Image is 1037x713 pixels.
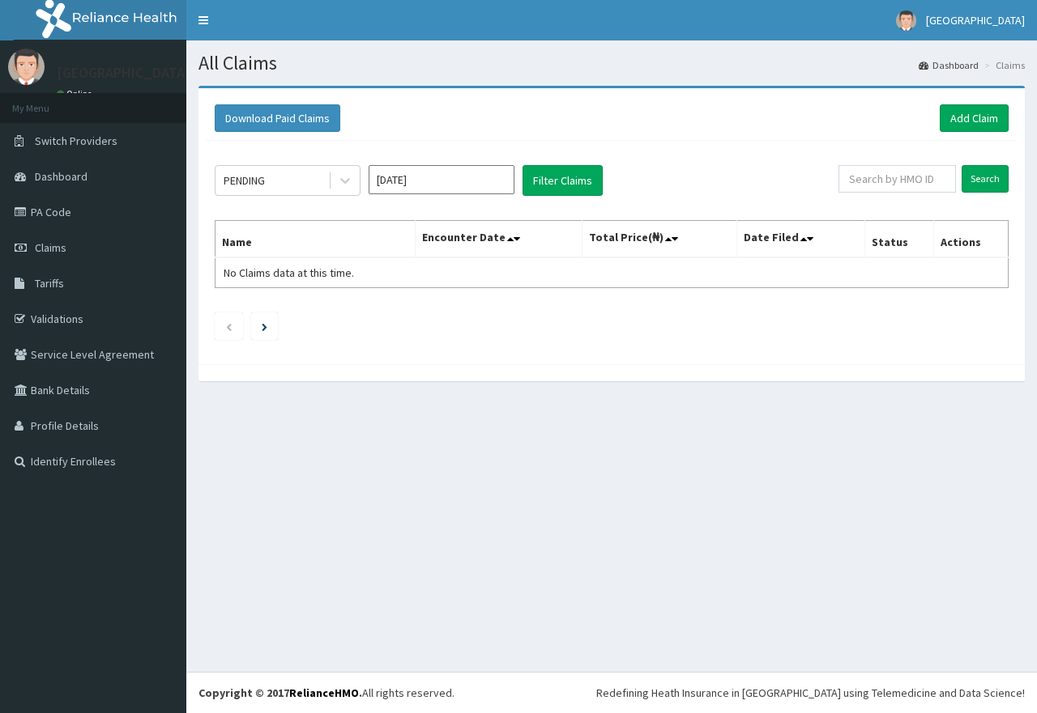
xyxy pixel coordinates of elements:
button: Filter Claims [523,165,603,196]
span: Dashboard [35,169,87,184]
div: PENDING [224,172,265,189]
strong: Copyright © 2017 . [198,685,362,700]
footer: All rights reserved. [186,672,1037,713]
a: Online [57,88,96,100]
a: Next page [262,319,267,333]
h1: All Claims [198,53,1025,74]
th: Encounter Date [415,221,582,258]
li: Claims [980,58,1025,72]
span: No Claims data at this time. [224,265,354,280]
span: [GEOGRAPHIC_DATA] [926,13,1025,28]
a: Previous page [225,319,233,333]
input: Search by HMO ID [839,165,956,193]
span: Claims [35,240,66,255]
th: Name [216,221,416,258]
th: Status [864,221,933,258]
th: Total Price(₦) [582,221,736,258]
p: [GEOGRAPHIC_DATA] [57,66,190,80]
div: Redefining Heath Insurance in [GEOGRAPHIC_DATA] using Telemedicine and Data Science! [596,685,1025,701]
input: Select Month and Year [369,165,514,194]
img: User Image [896,11,916,31]
a: Dashboard [919,58,979,72]
a: Add Claim [940,104,1009,132]
input: Search [962,165,1009,193]
th: Date Filed [736,221,864,258]
span: Tariffs [35,276,64,291]
img: User Image [8,49,45,85]
a: RelianceHMO [289,685,359,700]
span: Switch Providers [35,134,117,148]
th: Actions [933,221,1008,258]
button: Download Paid Claims [215,104,340,132]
